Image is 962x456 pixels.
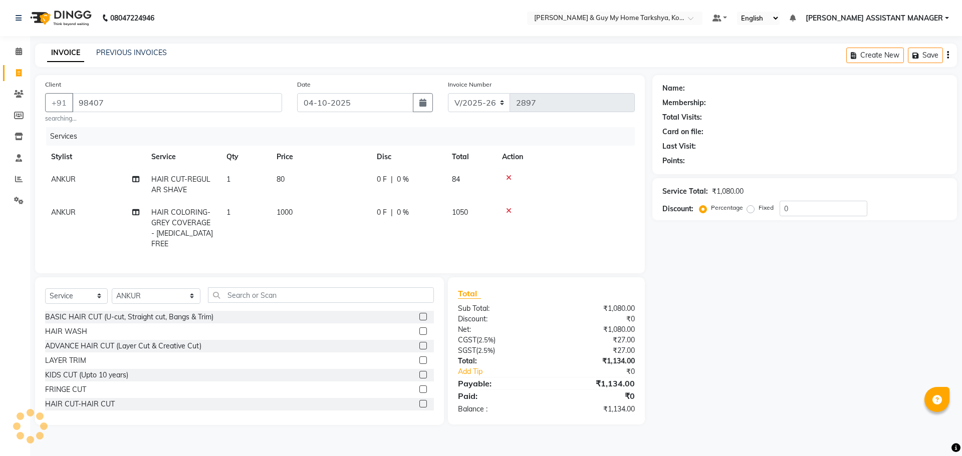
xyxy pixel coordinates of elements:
[397,174,409,185] span: 0 %
[391,174,393,185] span: |
[806,13,943,24] span: [PERSON_NAME] ASSISTANT MANAGER
[908,48,943,63] button: Save
[45,114,282,123] small: searching...
[45,326,87,337] div: HAIR WASH
[450,324,546,335] div: Net:
[72,93,282,112] input: Search by Name/Mobile/Email/Code
[450,390,546,402] div: Paid:
[846,48,904,63] button: Create New
[450,356,546,366] div: Total:
[26,4,94,32] img: logo
[448,80,492,89] label: Invoice Number
[208,287,434,303] input: Search or Scan
[712,186,744,197] div: ₹1,080.00
[277,208,293,217] span: 1000
[546,390,642,402] div: ₹0
[45,399,115,409] div: HAIR CUT-HAIR CUT
[546,314,642,324] div: ₹0
[450,345,546,356] div: ( )
[226,175,230,184] span: 1
[546,303,642,314] div: ₹1,080.00
[277,175,285,184] span: 80
[45,355,86,366] div: LAYER TRIM
[662,141,696,152] div: Last Visit:
[377,207,387,218] span: 0 F
[546,335,642,345] div: ₹27.00
[458,335,476,344] span: CGST
[662,186,708,197] div: Service Total:
[145,146,220,168] th: Service
[452,208,468,217] span: 1050
[450,335,546,345] div: ( )
[45,312,213,322] div: BASIC HAIR CUT (U-cut, Straight cut, Bangs & Trim)
[546,324,642,335] div: ₹1,080.00
[450,377,546,389] div: Payable:
[662,127,703,137] div: Card on file:
[662,204,693,214] div: Discount:
[45,370,128,380] div: KIDS CUT (Upto 10 years)
[391,207,393,218] span: |
[151,175,210,194] span: HAIR CUT-REGULAR SHAVE
[450,404,546,414] div: Balance :
[45,93,73,112] button: +91
[271,146,371,168] th: Price
[397,207,409,218] span: 0 %
[51,175,76,184] span: ANKUR
[662,156,685,166] div: Points:
[711,203,743,212] label: Percentage
[662,83,685,94] div: Name:
[47,44,84,62] a: INVOICE
[458,288,481,299] span: Total
[562,366,642,377] div: ₹0
[662,112,702,123] div: Total Visits:
[45,341,201,351] div: ADVANCE HAIR CUT (Layer Cut & Creative Cut)
[46,127,642,146] div: Services
[546,377,642,389] div: ₹1,134.00
[450,366,562,377] a: Add Tip
[377,174,387,185] span: 0 F
[546,404,642,414] div: ₹1,134.00
[51,208,76,217] span: ANKUR
[759,203,774,212] label: Fixed
[226,208,230,217] span: 1
[96,48,167,57] a: PREVIOUS INVOICES
[450,314,546,324] div: Discount:
[220,146,271,168] th: Qty
[45,80,61,89] label: Client
[45,146,145,168] th: Stylist
[458,346,476,355] span: SGST
[478,346,493,354] span: 2.5%
[45,384,86,395] div: FRINGE CUT
[151,208,213,248] span: HAIR COLORING-GREY COVERAGE - [MEDICAL_DATA] FREE
[452,175,460,184] span: 84
[662,98,706,108] div: Membership:
[496,146,635,168] th: Action
[478,336,494,344] span: 2.5%
[546,345,642,356] div: ₹27.00
[546,356,642,366] div: ₹1,134.00
[450,303,546,314] div: Sub Total:
[446,146,496,168] th: Total
[110,4,154,32] b: 08047224946
[371,146,446,168] th: Disc
[297,80,311,89] label: Date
